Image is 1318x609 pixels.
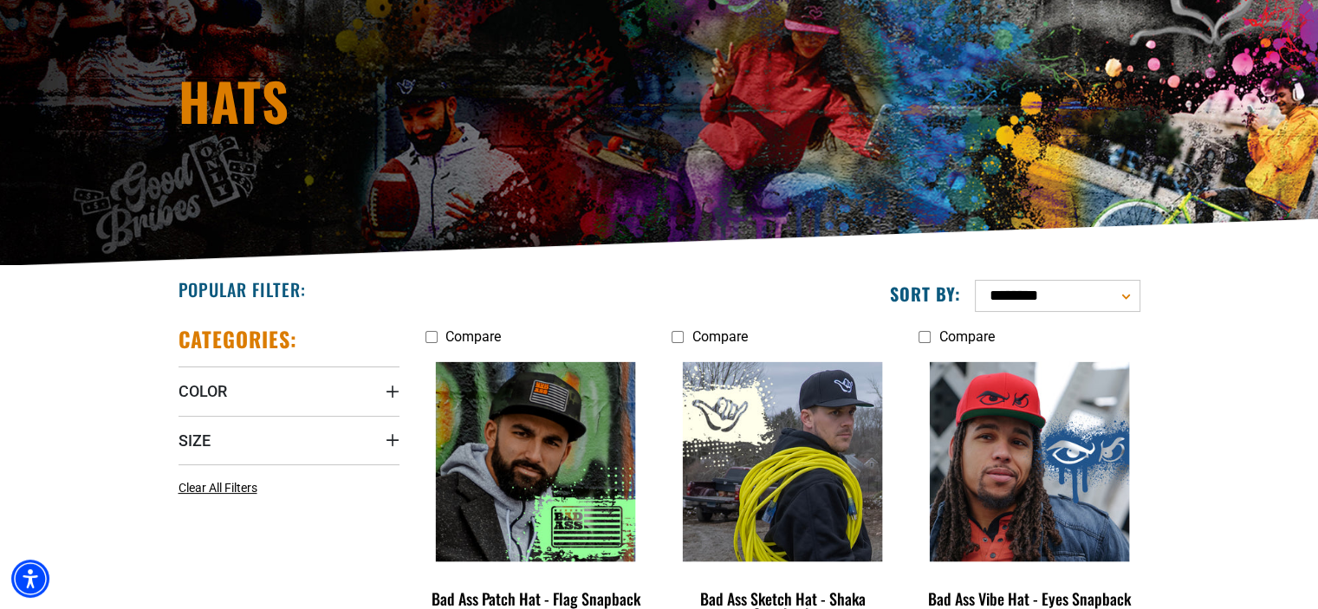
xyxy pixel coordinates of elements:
[938,328,994,345] span: Compare
[179,75,811,126] h1: Hats
[179,278,306,301] h2: Popular Filter:
[179,481,257,495] span: Clear All Filters
[919,591,1139,606] div: Bad Ass Vibe Hat - Eyes Snapback
[691,328,747,345] span: Compare
[179,416,399,464] summary: Size
[179,366,399,415] summary: Color
[179,326,298,353] h2: Categories:
[426,362,645,561] img: multicam black
[179,431,211,450] span: Size
[445,328,501,345] span: Compare
[425,591,646,606] div: Bad Ass Patch Hat - Flag Snapback
[920,362,1139,561] img: Red
[890,282,961,305] label: Sort by:
[11,560,49,598] div: Accessibility Menu
[673,362,892,561] img: black
[179,479,264,497] a: Clear All Filters
[179,381,227,401] span: Color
